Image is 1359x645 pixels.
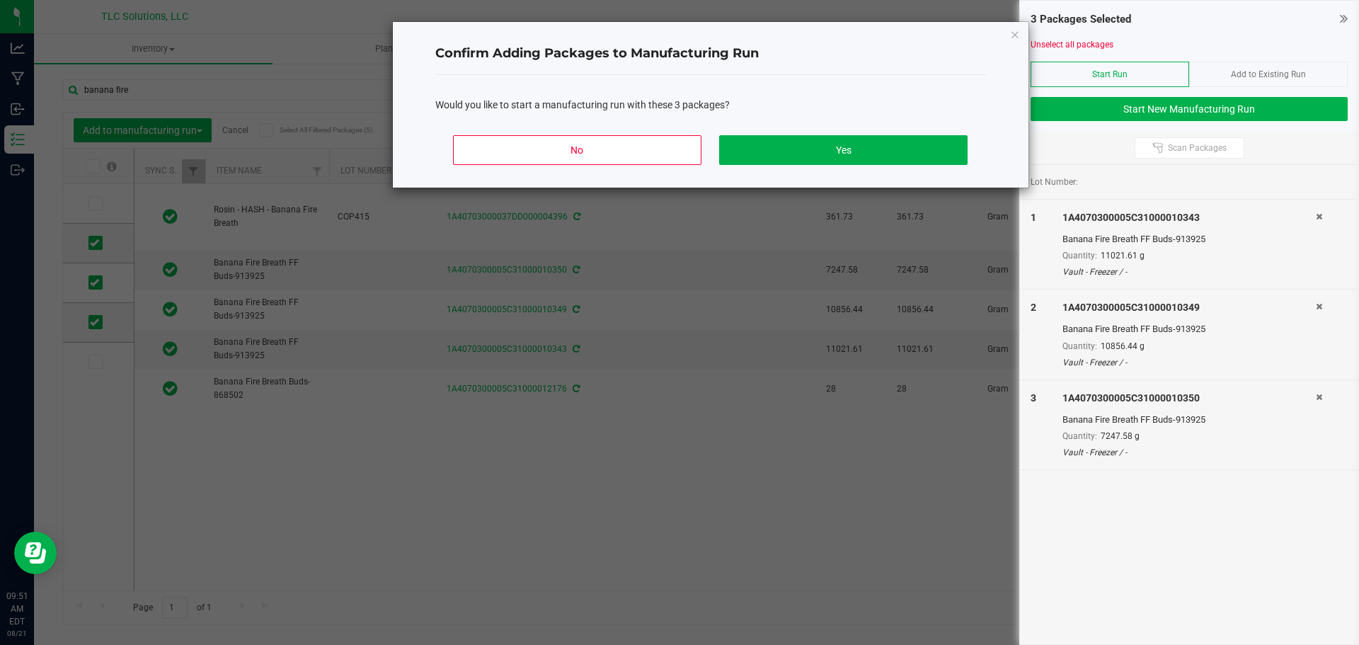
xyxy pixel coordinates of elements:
[435,98,986,113] div: Would you like to start a manufacturing run with these 3 packages?
[14,532,57,574] iframe: Resource center
[1010,25,1020,42] button: Close
[435,45,986,63] h4: Confirm Adding Packages to Manufacturing Run
[719,135,967,165] button: Yes
[453,135,701,165] button: No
